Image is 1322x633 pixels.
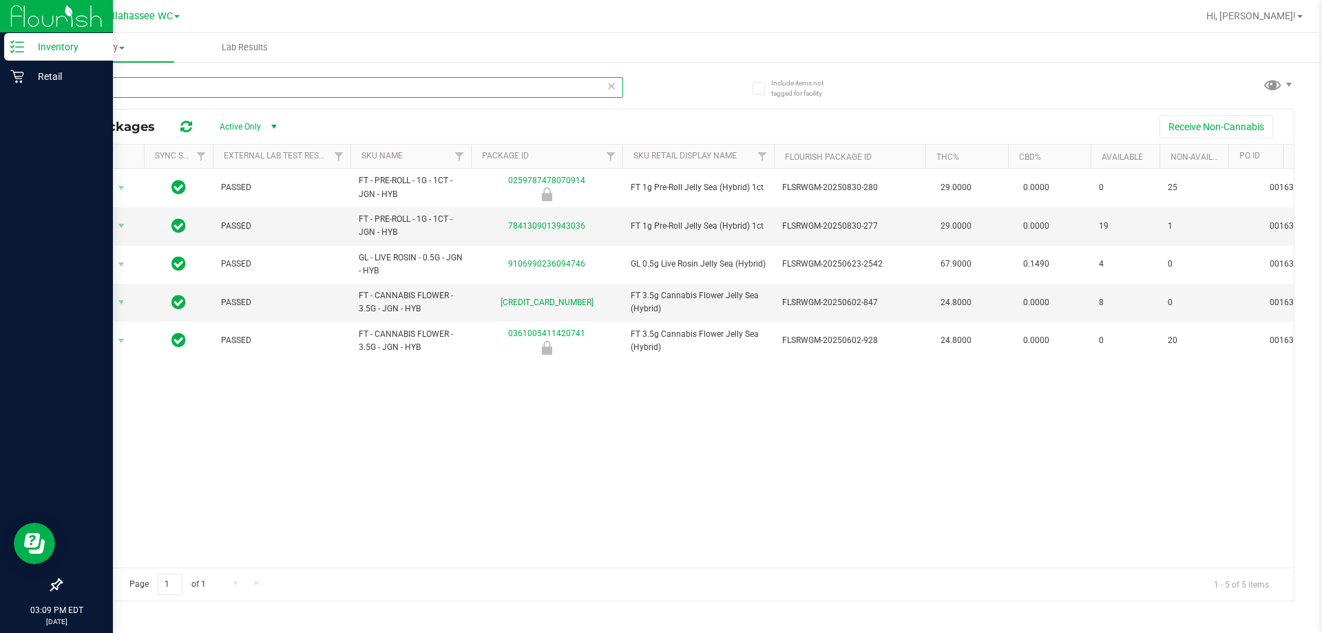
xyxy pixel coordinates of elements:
[600,145,622,168] a: Filter
[1099,334,1151,347] span: 0
[359,174,463,200] span: FT - PRE-ROLL - 1G - 1CT - JGN - HYB
[61,77,623,98] input: Search Package ID, Item Name, SKU, Lot or Part Number...
[14,523,55,564] iframe: Resource center
[113,293,130,312] span: select
[771,78,840,98] span: Include items not tagged for facility
[934,254,978,274] span: 67.9000
[508,176,585,185] a: 0259787478070914
[24,68,107,85] p: Retail
[501,298,594,307] a: [CREDIT_CARD_NUMBER]
[113,331,130,351] span: select
[751,145,774,168] a: Filter
[1203,574,1280,594] span: 1 - 5 of 5 items
[1270,183,1308,192] a: 00163495
[934,331,978,351] span: 24.8000
[224,151,332,160] a: External Lab Test Result
[10,40,24,54] inline-svg: Inventory
[113,216,130,236] span: select
[6,604,107,616] p: 03:09 PM EDT
[171,254,186,273] span: In Sync
[1270,259,1308,269] a: 00163468
[631,328,766,354] span: FT 3.5g Cannabis Flower Jelly Sea (Hybrid)
[113,255,130,274] span: select
[328,145,350,168] a: Filter
[1239,151,1260,160] a: PO ID
[359,213,463,239] span: FT - PRE-ROLL - 1G - 1CT - JGN - HYB
[113,178,130,198] span: select
[1168,181,1220,194] span: 25
[782,334,917,347] span: FLSRWGM-20250602-928
[1016,254,1056,274] span: 0.1490
[1099,296,1151,309] span: 8
[1102,152,1143,162] a: Available
[936,152,959,162] a: THC%
[782,181,917,194] span: FLSRWGM-20250830-280
[1016,178,1056,198] span: 0.0000
[221,258,342,271] span: PASSED
[221,220,342,233] span: PASSED
[1099,258,1151,271] span: 4
[171,331,186,350] span: In Sync
[631,220,766,233] span: FT 1g Pre-Roll Jelly Sea (Hybrid) 1ct
[101,10,173,22] span: Tallahassee WC
[1016,216,1056,236] span: 0.0000
[1019,152,1041,162] a: CBD%
[1168,220,1220,233] span: 1
[469,187,625,201] div: Newly Received
[782,258,917,271] span: FLSRWGM-20250623-2542
[171,216,186,236] span: In Sync
[158,574,182,595] input: 1
[359,251,463,278] span: GL - LIVE ROSIN - 0.5G - JGN - HYB
[221,296,342,309] span: PASSED
[782,296,917,309] span: FLSRWGM-20250602-847
[1270,298,1308,307] a: 00163491
[72,119,169,134] span: All Packages
[203,41,286,54] span: Lab Results
[1206,10,1296,21] span: Hi, [PERSON_NAME]!
[221,181,342,194] span: PASSED
[1270,335,1308,345] a: 00163492
[1171,152,1232,162] a: Non-Available
[482,151,529,160] a: Package ID
[1160,115,1273,138] button: Receive Non-Cannabis
[631,181,766,194] span: FT 1g Pre-Roll Jelly Sea (Hybrid) 1ct
[1168,334,1220,347] span: 20
[6,616,107,627] p: [DATE]
[10,70,24,83] inline-svg: Retail
[190,145,213,168] a: Filter
[24,39,107,55] p: Inventory
[359,328,463,354] span: FT - CANNABIS FLOWER - 3.5G - JGN - HYB
[607,77,616,95] span: Clear
[171,178,186,197] span: In Sync
[1099,181,1151,194] span: 0
[359,289,463,315] span: FT - CANNABIS FLOWER - 3.5G - JGN - HYB
[934,293,978,313] span: 24.8000
[469,341,625,355] div: Newly Received
[934,178,978,198] span: 29.0000
[1168,296,1220,309] span: 0
[174,33,315,62] a: Lab Results
[1016,293,1056,313] span: 0.0000
[631,258,766,271] span: GL 0.5g Live Rosin Jelly Sea (Hybrid)
[155,151,208,160] a: Sync Status
[1099,220,1151,233] span: 19
[1016,331,1056,351] span: 0.0000
[171,293,186,312] span: In Sync
[118,574,217,595] span: Page of 1
[782,220,917,233] span: FLSRWGM-20250830-277
[934,216,978,236] span: 29.0000
[1168,258,1220,271] span: 0
[221,334,342,347] span: PASSED
[361,151,403,160] a: SKU Name
[1270,221,1308,231] a: 00163495
[448,145,471,168] a: Filter
[508,221,585,231] a: 7841309013943036
[785,152,872,162] a: Flourish Package ID
[631,289,766,315] span: FT 3.5g Cannabis Flower Jelly Sea (Hybrid)
[508,329,585,338] a: 0361005411420741
[508,259,585,269] a: 9106990236094746
[633,151,737,160] a: Sku Retail Display Name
